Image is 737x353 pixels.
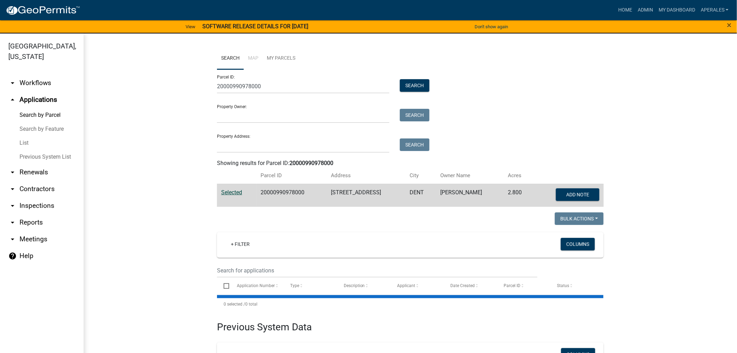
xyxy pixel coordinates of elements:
[284,278,337,294] datatable-header-cell: Type
[698,3,731,17] a: aperales
[217,295,604,313] div: 0 total
[504,167,534,184] th: Acres
[397,283,415,288] span: Applicant
[221,189,242,196] a: Selected
[8,218,17,227] i: arrow_drop_down
[217,263,537,278] input: Search for applications
[327,167,405,184] th: Address
[256,184,327,207] td: 20000990978000
[444,278,497,294] datatable-header-cell: Date Created
[436,184,504,207] td: [PERSON_NAME]
[556,188,599,201] button: Add Note
[217,313,604,335] h3: Previous System Data
[263,47,300,70] a: My Parcels
[230,278,284,294] datatable-header-cell: Application Number
[8,202,17,210] i: arrow_drop_down
[727,20,732,30] span: ×
[727,21,732,29] button: Close
[656,3,698,17] a: My Dashboard
[406,167,436,184] th: City
[390,278,444,294] datatable-header-cell: Applicant
[504,283,520,288] span: Parcel ID
[217,159,604,167] div: Showing results for Parcel ID:
[217,278,230,294] datatable-header-cell: Select
[504,184,534,207] td: 2.800
[225,238,255,250] a: + Filter
[472,21,511,32] button: Don't show again
[406,184,436,207] td: DENT
[436,167,504,184] th: Owner Name
[555,212,604,225] button: Bulk Actions
[344,283,365,288] span: Description
[237,283,275,288] span: Application Number
[615,3,635,17] a: Home
[202,23,308,30] strong: SOFTWARE RELEASE DETAILS FOR [DATE]
[497,278,550,294] datatable-header-cell: Parcel ID
[183,21,198,32] a: View
[550,278,604,294] datatable-header-cell: Status
[8,185,17,193] i: arrow_drop_down
[450,283,475,288] span: Date Created
[327,184,405,207] td: [STREET_ADDRESS]
[8,96,17,104] i: arrow_drop_up
[289,160,333,166] strong: 20000990978000
[290,283,300,288] span: Type
[8,252,17,260] i: help
[557,283,569,288] span: Status
[561,238,595,250] button: Columns
[400,138,429,151] button: Search
[8,235,17,243] i: arrow_drop_down
[635,3,656,17] a: Admin
[217,47,244,70] a: Search
[337,278,390,294] datatable-header-cell: Description
[400,109,429,121] button: Search
[8,168,17,176] i: arrow_drop_down
[400,79,429,92] button: Search
[224,302,245,307] span: 0 selected /
[8,79,17,87] i: arrow_drop_down
[256,167,327,184] th: Parcel ID
[566,191,589,197] span: Add Note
